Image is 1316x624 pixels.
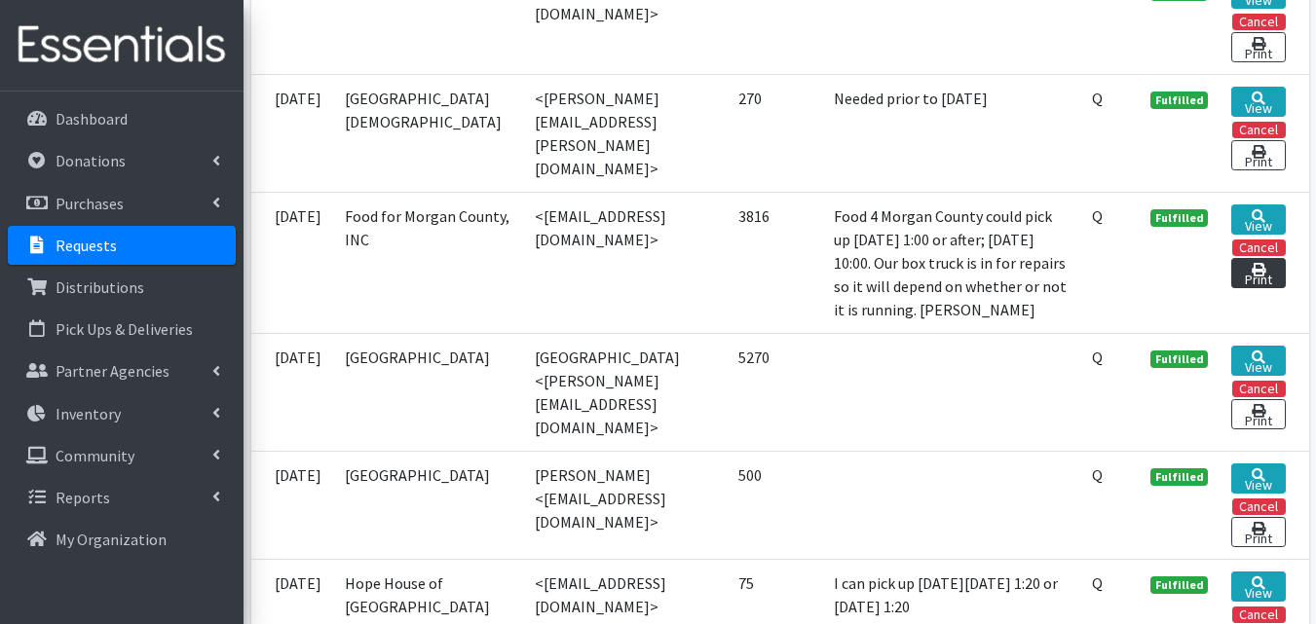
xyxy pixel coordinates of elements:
[1231,463,1285,494] a: View
[1092,573,1103,593] abbr: Quantity
[1150,576,1209,594] span: Fulfilled
[1232,14,1286,30] button: Cancel
[56,361,169,381] p: Partner Agencies
[1231,140,1285,170] a: Print
[1231,204,1285,235] a: View
[1231,258,1285,288] a: Print
[1231,87,1285,117] a: View
[1232,122,1286,138] button: Cancel
[251,74,333,192] td: [DATE]
[56,194,124,213] p: Purchases
[8,13,236,78] img: HumanEssentials
[1150,350,1209,368] span: Fulfilled
[251,192,333,333] td: [DATE]
[56,530,167,549] p: My Organization
[727,451,822,559] td: 500
[8,226,236,265] a: Requests
[1150,92,1209,109] span: Fulfilled
[8,520,236,559] a: My Organization
[8,394,236,433] a: Inventory
[8,268,236,307] a: Distributions
[56,404,121,423] p: Inventory
[56,319,193,339] p: Pick Ups & Deliveries
[56,109,128,128] p: Dashboard
[8,184,236,223] a: Purchases
[56,488,110,507] p: Reports
[523,333,727,451] td: [GEOGRAPHIC_DATA] <[PERSON_NAME][EMAIL_ADDRESS][DOMAIN_NAME]>
[251,333,333,451] td: [DATE]
[1232,381,1286,397] button: Cancel
[333,333,523,451] td: [GEOGRAPHIC_DATA]
[56,277,144,297] p: Distributions
[8,351,236,390] a: Partner Agencies
[1150,468,1209,486] span: Fulfilled
[1092,206,1103,226] abbr: Quantity
[727,333,822,451] td: 5270
[8,310,236,349] a: Pick Ups & Deliveries
[727,74,822,192] td: 270
[1150,209,1209,227] span: Fulfilled
[8,141,236,180] a: Donations
[1231,517,1285,547] a: Print
[1231,32,1285,62] a: Print
[333,192,523,333] td: Food for Morgan County, INC
[1231,571,1285,602] a: View
[1232,606,1286,623] button: Cancel
[523,74,727,192] td: <[PERSON_NAME][EMAIL_ADDRESS][PERSON_NAME][DOMAIN_NAME]>
[822,192,1080,333] td: Food 4 Morgan County could pick up [DATE] 1:00 or after; [DATE] 10:00. Our box truck is in for re...
[1092,348,1103,367] abbr: Quantity
[1092,89,1103,108] abbr: Quantity
[8,436,236,475] a: Community
[333,74,523,192] td: [GEOGRAPHIC_DATA][DEMOGRAPHIC_DATA]
[56,236,117,255] p: Requests
[727,192,822,333] td: 3816
[1092,465,1103,485] abbr: Quantity
[1231,346,1285,376] a: View
[251,451,333,559] td: [DATE]
[523,451,727,559] td: [PERSON_NAME] <[EMAIL_ADDRESS][DOMAIN_NAME]>
[333,451,523,559] td: [GEOGRAPHIC_DATA]
[8,478,236,517] a: Reports
[8,99,236,138] a: Dashboard
[1231,399,1285,429] a: Print
[56,151,126,170] p: Donations
[822,74,1080,192] td: Needed prior to [DATE]
[56,446,134,465] p: Community
[1232,239,1286,256] button: Cancel
[1232,498,1286,515] button: Cancel
[523,192,727,333] td: <[EMAIL_ADDRESS][DOMAIN_NAME]>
